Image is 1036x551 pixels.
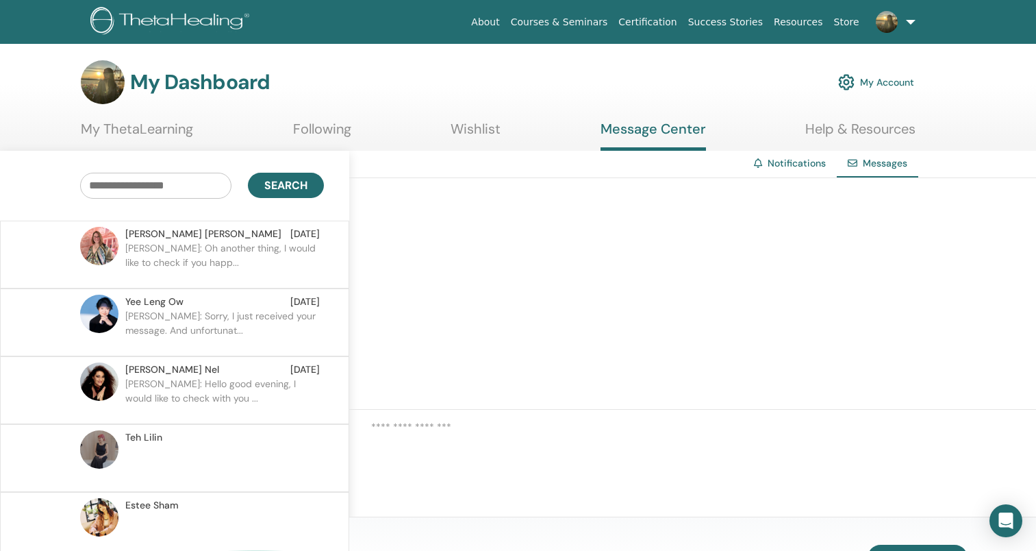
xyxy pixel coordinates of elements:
a: My Account [838,67,914,97]
img: default.jpg [80,227,118,265]
img: default.jpg [80,363,118,401]
p: [PERSON_NAME]: Hello good evening, I would like to check with you ... [125,377,324,418]
p: [PERSON_NAME]: Oh another thing, I would like to check if you happ... [125,241,324,282]
img: default.jpg [80,295,118,333]
img: default.jpg [81,60,125,104]
h3: My Dashboard [130,70,270,95]
a: Certification [613,10,682,35]
p: [PERSON_NAME]: Sorry, I just received your message. And unfortunat... [125,309,324,350]
a: Resources [768,10,829,35]
a: Help & Resources [805,121,915,147]
a: Wishlist [451,121,501,147]
img: logo.png [90,7,254,38]
a: Message Center [601,121,706,151]
span: [PERSON_NAME] [PERSON_NAME] [125,227,281,241]
span: [PERSON_NAME] Nel [125,363,219,377]
a: Notifications [768,157,826,169]
a: Following [293,121,351,147]
span: [DATE] [290,295,320,309]
span: Search [264,178,307,193]
span: Yee Leng Ow [125,295,184,309]
div: Open Intercom Messenger [989,504,1022,537]
button: Search [248,173,324,198]
span: Messages [863,157,907,169]
img: cog.svg [838,71,855,94]
span: [DATE] [290,363,320,377]
img: default.jpg [80,498,118,537]
a: Store [829,10,865,35]
img: default.jpg [80,430,118,469]
span: [DATE] [290,227,320,241]
span: Estee Sham [125,498,179,513]
a: Success Stories [683,10,768,35]
a: Courses & Seminars [505,10,614,35]
a: About [466,10,505,35]
a: My ThetaLearning [81,121,193,147]
span: Teh Lilin [125,430,162,445]
img: default.jpg [876,11,898,33]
